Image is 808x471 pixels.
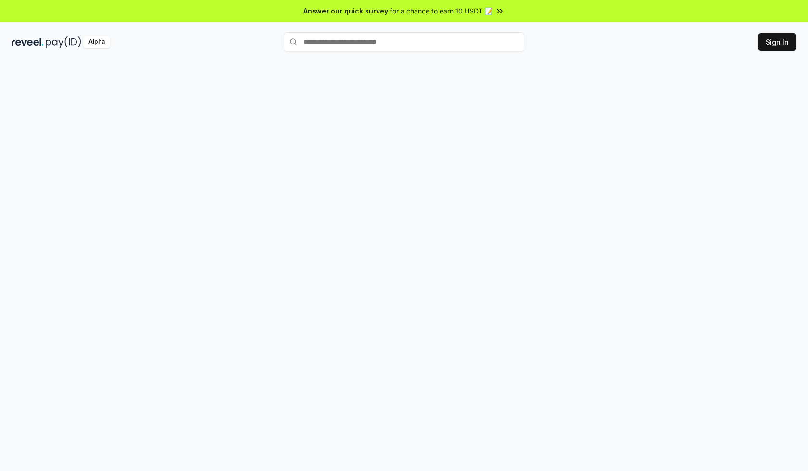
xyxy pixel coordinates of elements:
[46,36,81,48] img: pay_id
[758,33,796,51] button: Sign In
[303,6,388,16] span: Answer our quick survey
[83,36,110,48] div: Alpha
[12,36,44,48] img: reveel_dark
[390,6,493,16] span: for a chance to earn 10 USDT 📝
